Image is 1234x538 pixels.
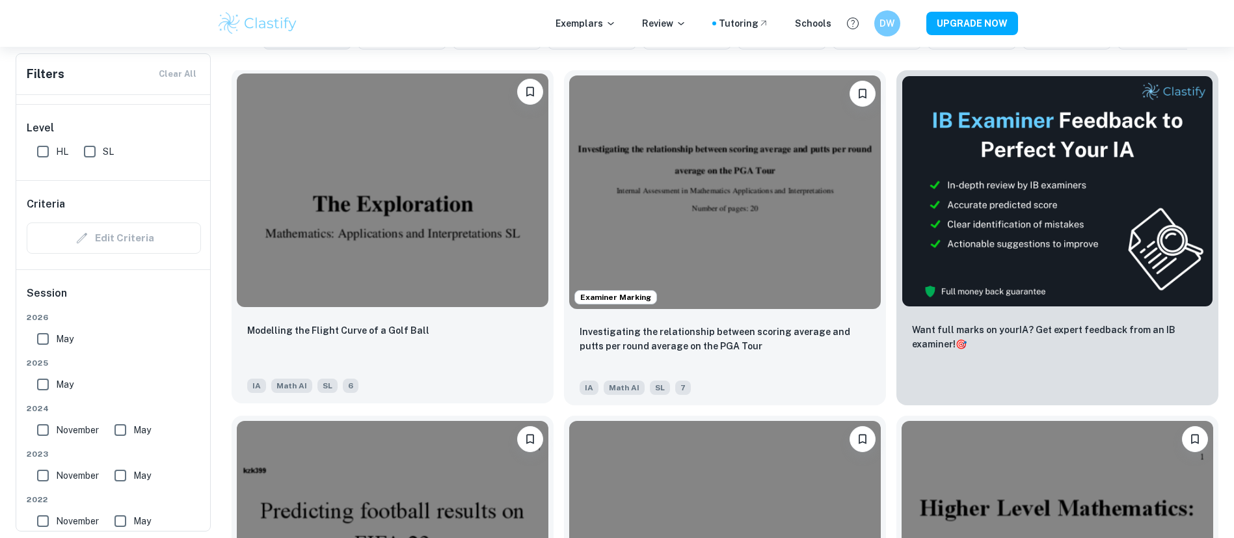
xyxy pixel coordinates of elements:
button: Bookmark [850,426,876,452]
span: IA [580,381,598,395]
button: Bookmark [1182,426,1208,452]
p: Investigating the relationship between scoring average and putts per round average on the PGA Tour [580,325,870,353]
p: Review [642,16,686,31]
span: May [133,514,151,528]
span: Math AI [271,379,312,393]
span: 2026 [27,312,201,323]
span: HL [56,144,68,159]
span: 2024 [27,403,201,414]
span: November [56,514,99,528]
h6: Filters [27,65,64,83]
span: May [133,468,151,483]
a: Tutoring [719,16,769,31]
button: Bookmark [517,79,543,105]
span: Examiner Marking [575,291,656,303]
button: Help and Feedback [842,12,864,34]
a: ThumbnailWant full marks on yourIA? Get expert feedback from an IB examiner! [896,70,1218,405]
a: BookmarkModelling the Flight Curve of a Golf BallIAMath AISL6 [232,70,554,405]
span: November [56,468,99,483]
a: Examiner MarkingBookmarkInvestigating the relationship between scoring average and putts per roun... [564,70,886,405]
span: 🎯 [956,339,967,349]
button: Bookmark [517,426,543,452]
button: Bookmark [850,81,876,107]
img: Clastify logo [217,10,299,36]
button: DW [874,10,900,36]
h6: Level [27,120,201,136]
span: May [56,332,74,346]
p: Modelling the Flight Curve of a Golf Ball [247,323,429,338]
p: Want full marks on your IA ? Get expert feedback from an IB examiner! [912,323,1203,351]
div: Criteria filters are unavailable when searching by topic [27,222,201,254]
span: May [133,423,151,437]
span: 2025 [27,357,201,369]
h6: DW [879,16,894,31]
span: November [56,423,99,437]
span: May [56,377,74,392]
span: SL [650,381,670,395]
h6: Session [27,286,201,312]
img: Math AI IA example thumbnail: Investigating the relationship between s [569,75,881,309]
img: Math AI IA example thumbnail: Modelling the Flight Curve of a Golf Bal [237,74,548,307]
span: SL [317,379,338,393]
img: Thumbnail [902,75,1213,307]
span: Math AI [604,381,645,395]
span: 6 [343,379,358,393]
h6: Criteria [27,196,65,212]
p: Exemplars [556,16,616,31]
span: SL [103,144,114,159]
span: 2023 [27,448,201,460]
button: UPGRADE NOW [926,12,1018,35]
a: Schools [795,16,831,31]
span: 7 [675,381,691,395]
span: 2022 [27,494,201,505]
span: IA [247,379,266,393]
